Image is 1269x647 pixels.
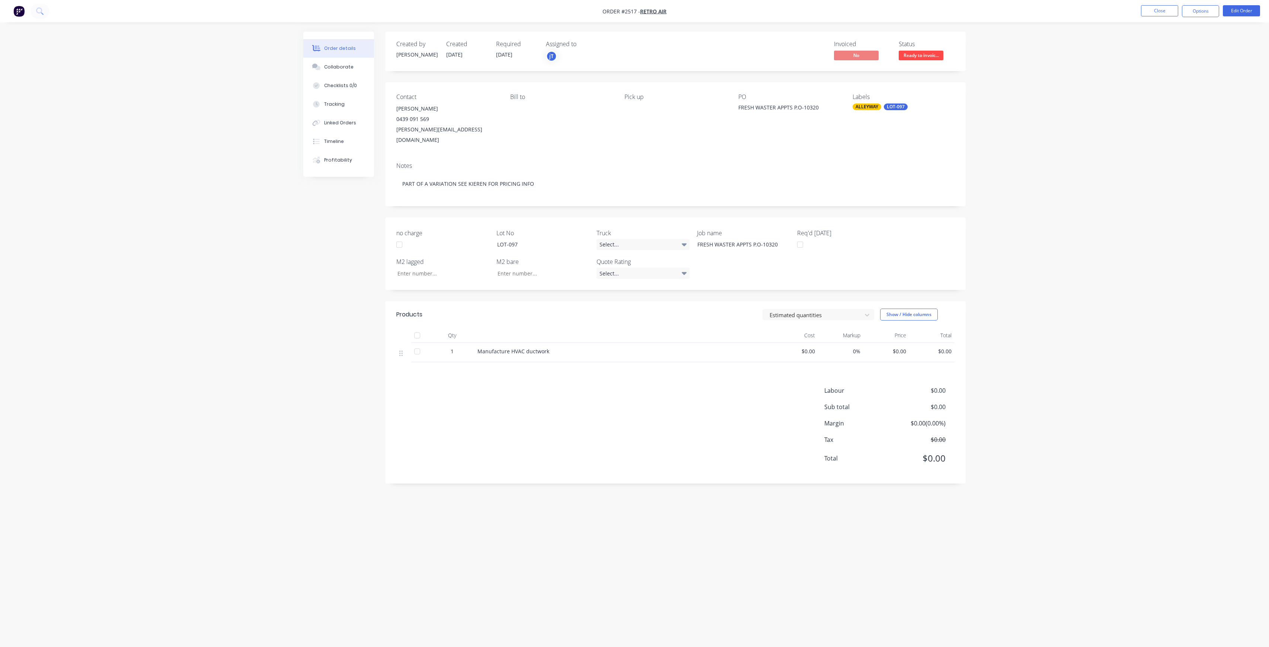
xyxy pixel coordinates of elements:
[899,41,955,48] div: Status
[899,51,943,60] span: Ready to invoic...
[324,119,356,126] div: Linked Orders
[324,157,352,163] div: Profitability
[824,454,891,463] span: Total
[324,101,345,108] div: Tracking
[797,229,890,238] label: Req'd [DATE]
[303,132,374,151] button: Timeline
[691,239,784,250] div: FRESH WASTER APPTS P.O-10320
[496,41,537,48] div: Required
[853,103,881,110] div: ALLEYWAY
[396,257,489,266] label: M2 lagged
[303,76,374,95] button: Checklists 0/0
[546,51,557,62] button: jT
[880,309,938,321] button: Show / Hide columns
[303,151,374,169] button: Profitability
[866,347,906,355] span: $0.00
[891,419,946,428] span: $0.00 ( 0.00 %)
[496,257,589,266] label: M2 bare
[1141,5,1178,16] button: Close
[738,103,831,114] div: FRESH WASTER APPTS P.O-10320
[430,328,474,343] div: Qty
[597,268,690,279] div: Select...
[824,386,891,395] span: Labour
[863,328,909,343] div: Price
[834,51,879,60] span: No
[477,348,549,355] span: Manufacture HVAC ductwork
[496,51,512,58] span: [DATE]
[451,347,454,355] span: 1
[891,452,946,465] span: $0.00
[396,103,498,114] div: [PERSON_NAME]
[510,93,612,101] div: Bill to
[396,124,498,145] div: [PERSON_NAME][EMAIL_ADDRESS][DOMAIN_NAME]
[13,6,25,17] img: Factory
[1223,5,1260,16] button: Edit Order
[391,268,489,279] input: Enter number...
[909,328,955,343] div: Total
[396,41,437,48] div: Created by
[818,328,864,343] div: Markup
[824,435,891,444] span: Tax
[396,114,498,124] div: 0439 091 569
[446,51,463,58] span: [DATE]
[640,8,667,15] a: Retro Air
[396,172,955,195] div: PART OF A VARIATION SEE KIEREN FOR PRICING INFO
[597,229,690,238] label: Truck
[324,45,356,52] div: Order details
[821,347,861,355] span: 0%
[396,229,489,238] label: no charge
[775,347,815,355] span: $0.00
[884,103,908,110] div: LOT-097
[597,239,690,250] div: Select...
[303,58,374,76] button: Collaborate
[303,95,374,114] button: Tracking
[824,402,891,411] span: Sub total
[853,93,955,101] div: Labels
[891,435,946,444] span: $0.00
[396,310,422,319] div: Products
[891,386,946,395] span: $0.00
[697,229,790,238] label: Job name
[491,239,584,250] div: LOT-097
[602,8,640,15] span: Order #2517 -
[824,419,891,428] span: Margin
[624,93,726,101] div: Pick up
[891,402,946,411] span: $0.00
[834,41,890,48] div: Invoiced
[303,39,374,58] button: Order details
[738,93,840,101] div: PO
[324,138,344,145] div: Timeline
[396,51,437,58] div: [PERSON_NAME]
[396,162,955,169] div: Notes
[772,328,818,343] div: Cost
[597,257,690,266] label: Quote Rating
[899,51,943,62] button: Ready to invoic...
[396,103,498,145] div: [PERSON_NAME]0439 091 569[PERSON_NAME][EMAIL_ADDRESS][DOMAIN_NAME]
[303,114,374,132] button: Linked Orders
[324,64,354,70] div: Collaborate
[546,41,620,48] div: Assigned to
[324,82,357,89] div: Checklists 0/0
[496,229,589,238] label: Lot No
[912,347,952,355] span: $0.00
[491,268,589,279] input: Enter number...
[396,93,498,101] div: Contact
[446,41,487,48] div: Created
[1182,5,1219,17] button: Options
